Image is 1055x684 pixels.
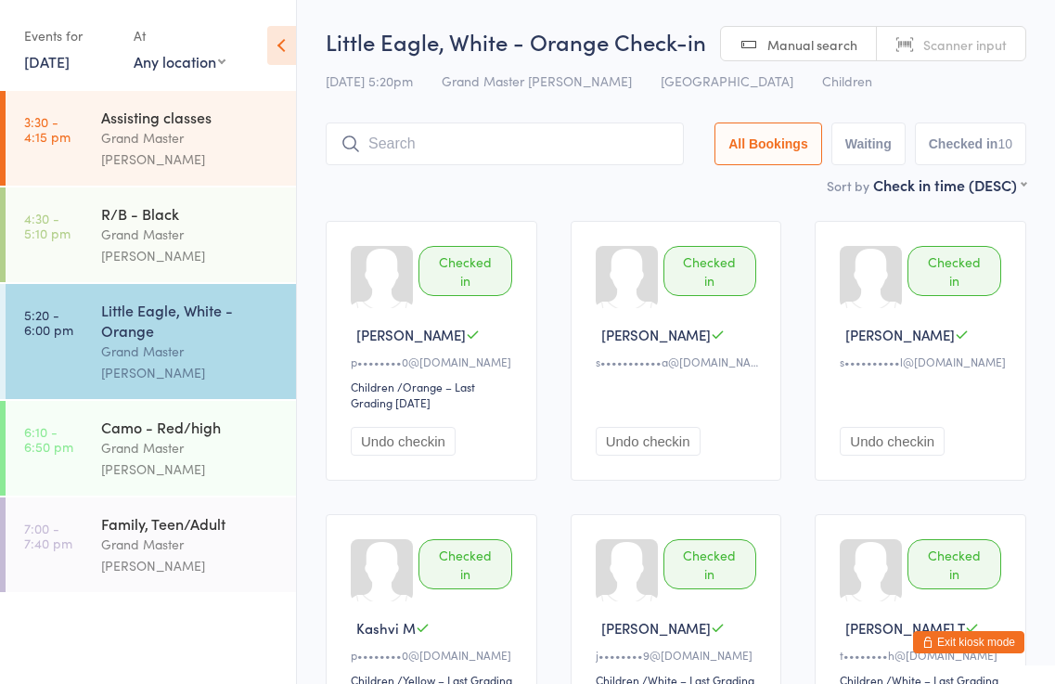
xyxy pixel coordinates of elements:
span: Scanner input [923,35,1007,54]
time: 7:00 - 7:40 pm [24,521,72,550]
button: Exit kiosk mode [913,631,1024,653]
span: Children [822,71,872,90]
button: All Bookings [714,123,822,165]
button: Checked in10 [915,123,1026,165]
div: Grand Master [PERSON_NAME] [101,341,280,383]
a: [DATE] [24,51,70,71]
div: At [134,20,225,51]
label: Sort by [827,176,869,195]
div: Grand Master [PERSON_NAME] [101,224,280,266]
time: 4:30 - 5:10 pm [24,211,71,240]
a: 3:30 -4:15 pmAssisting classesGrand Master [PERSON_NAME] [6,91,296,186]
span: [PERSON_NAME] [601,618,711,638]
div: Grand Master [PERSON_NAME] [101,437,280,480]
div: 10 [997,136,1012,151]
div: Little Eagle, White - Orange [101,300,280,341]
div: Family, Teen/Adult [101,513,280,534]
div: Checked in [418,539,512,589]
div: Camo - Red/high [101,417,280,437]
div: t••••••••h@[DOMAIN_NAME] [840,647,1007,663]
div: Checked in [907,246,1001,296]
time: 3:30 - 4:15 pm [24,114,71,144]
div: Grand Master [PERSON_NAME] [101,534,280,576]
a: 7:00 -7:40 pmFamily, Teen/AdultGrand Master [PERSON_NAME] [6,497,296,592]
span: [PERSON_NAME] [845,325,955,344]
div: Assisting classes [101,107,280,127]
div: Events for [24,20,115,51]
button: Undo checkin [351,427,456,456]
span: Kashvi M [356,618,416,638]
div: R/B - Black [101,203,280,224]
button: Undo checkin [840,427,945,456]
div: p••••••••0@[DOMAIN_NAME] [351,647,518,663]
div: Check in time (DESC) [873,174,1026,195]
a: 4:30 -5:10 pmR/B - BlackGrand Master [PERSON_NAME] [6,187,296,282]
div: j••••••••9@[DOMAIN_NAME] [596,647,763,663]
div: p••••••••0@[DOMAIN_NAME] [351,354,518,369]
span: Manual search [767,35,857,54]
button: Undo checkin [596,427,701,456]
div: Grand Master [PERSON_NAME] [101,127,280,170]
div: Checked in [418,246,512,296]
span: [PERSON_NAME] [356,325,466,344]
h2: Little Eagle, White - Orange Check-in [326,26,1026,57]
div: s••••••••••l@[DOMAIN_NAME] [840,354,1007,369]
a: 5:20 -6:00 pmLittle Eagle, White - OrangeGrand Master [PERSON_NAME] [6,284,296,399]
div: Any location [134,51,225,71]
div: Children [351,379,394,394]
span: [GEOGRAPHIC_DATA] [661,71,793,90]
div: Checked in [663,539,757,589]
time: 5:20 - 6:00 pm [24,307,73,337]
a: 6:10 -6:50 pmCamo - Red/highGrand Master [PERSON_NAME] [6,401,296,496]
span: [PERSON_NAME] T [845,618,965,638]
time: 6:10 - 6:50 pm [24,424,73,454]
input: Search [326,123,684,165]
div: s•••••••••••a@[DOMAIN_NAME] [596,354,763,369]
button: Waiting [831,123,906,165]
div: Checked in [907,539,1001,589]
div: Checked in [663,246,757,296]
span: Grand Master [PERSON_NAME] [442,71,632,90]
span: [PERSON_NAME] [601,325,711,344]
span: [DATE] 5:20pm [326,71,413,90]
